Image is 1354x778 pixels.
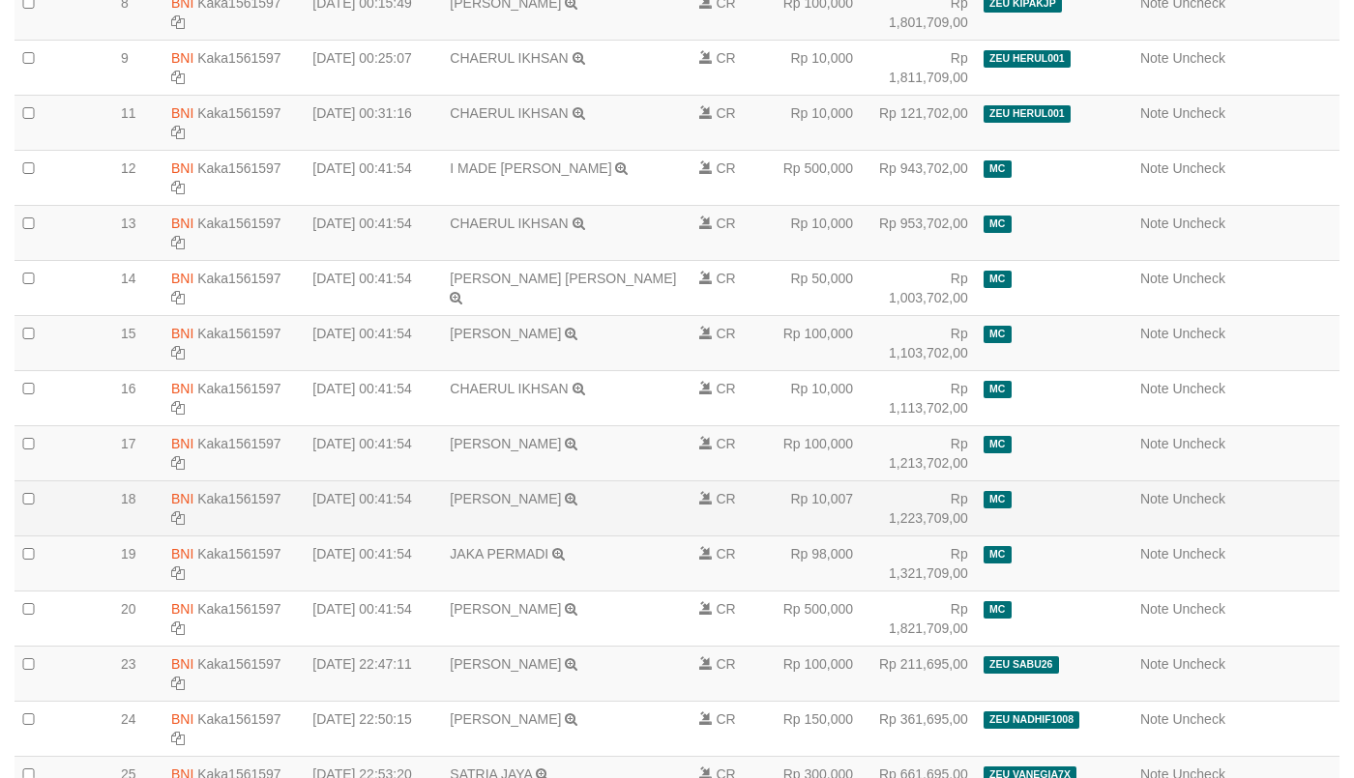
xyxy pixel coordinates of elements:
a: Kaka1561597 [197,381,280,396]
td: Rp 150,000 [759,701,862,756]
span: CR [716,326,735,341]
span: BNI [171,105,193,121]
td: Rp 121,702,00 [861,95,976,150]
span: 19 [121,546,136,562]
span: BNI [171,381,193,396]
span: 24 [121,711,136,727]
span: CR [716,491,735,506]
a: I MADE [PERSON_NAME] [450,160,611,176]
a: Copy Kaka1561597 to clipboard [171,235,185,250]
span: BNI [171,50,193,66]
a: Note [1140,160,1169,176]
span: Manually Checked by: aafBERLY [984,491,1012,507]
span: ZEU SABU26 [984,656,1059,673]
a: Kaka1561597 [197,105,280,121]
a: Note [1140,546,1169,562]
td: [DATE] 00:41:54 [305,591,442,646]
a: [PERSON_NAME] [450,601,561,617]
td: Rp 100,000 [759,646,862,701]
a: Uncheck [1172,491,1224,506]
a: Kaka1561597 [197,601,280,617]
td: Rp 1,811,709,00 [861,40,976,95]
a: [PERSON_NAME] [PERSON_NAME] [450,271,676,286]
td: [DATE] 00:41:54 [305,535,442,591]
a: Uncheck [1172,711,1224,727]
td: Rp 10,000 [759,370,862,425]
td: [DATE] 22:50:15 [305,701,442,756]
span: CR [716,656,735,672]
span: ZEU HERUL001 [984,50,1071,67]
td: Rp 943,702,00 [861,150,976,205]
td: Rp 1,103,702,00 [861,315,976,370]
a: Note [1140,491,1169,506]
span: Manually Checked by: aafBERLY [984,381,1012,397]
a: Uncheck [1172,436,1224,451]
td: [DATE] 00:41:54 [305,480,442,535]
a: [PERSON_NAME] [450,326,561,341]
span: CR [716,216,735,231]
span: 18 [121,491,136,506]
span: 12 [121,160,136,176]
td: Rp 1,223,709,00 [861,480,976,535]
a: Note [1140,105,1169,121]
a: Kaka1561597 [197,271,280,286]
span: Manually Checked by: aafBERLY [984,326,1012,342]
td: Rp 10,000 [759,205,862,260]
span: CR [716,546,735,562]
td: [DATE] 00:41:54 [305,205,442,260]
a: CHAERUL IKHSAN [450,381,568,396]
span: CR [716,271,735,286]
span: BNI [171,711,193,727]
span: BNI [171,326,193,341]
span: ZEU HERUL001 [984,105,1071,122]
a: CHAERUL IKHSAN [450,216,568,231]
td: [DATE] 00:41:54 [305,150,442,205]
td: Rp 10,000 [759,95,862,150]
span: 11 [121,105,136,121]
td: Rp 1,321,709,00 [861,535,976,591]
a: Copy Kaka1561597 to clipboard [171,455,185,471]
a: Note [1140,381,1169,396]
td: [DATE] 00:41:54 [305,370,442,425]
a: Kaka1561597 [197,711,280,727]
a: Copy Kaka1561597 to clipboard [171,620,185,636]
td: Rp 1,821,709,00 [861,591,976,646]
span: Manually Checked by: aafBERLY [984,271,1012,287]
span: 20 [121,601,136,617]
span: BNI [171,491,193,506]
span: 14 [121,271,136,286]
a: Uncheck [1172,546,1224,562]
a: Kaka1561597 [197,50,280,66]
td: [DATE] 00:25:07 [305,40,442,95]
a: Note [1140,216,1169,231]
a: Note [1140,326,1169,341]
span: Manually Checked by: aafBERLY [984,546,1012,562]
span: BNI [171,216,193,231]
a: Kaka1561597 [197,160,280,176]
a: Uncheck [1172,326,1224,341]
a: Note [1140,711,1169,727]
a: Uncheck [1172,271,1224,286]
a: Note [1140,656,1169,672]
span: 13 [121,216,136,231]
td: Rp 953,702,00 [861,205,976,260]
a: JAKA PERMADI [450,546,548,562]
td: [DATE] 00:41:54 [305,425,442,480]
a: Copy Kaka1561597 to clipboard [171,510,185,526]
a: [PERSON_NAME] [450,491,561,506]
span: BNI [171,546,193,562]
a: Note [1140,271,1169,286]
a: Copy Kaka1561597 to clipboard [171,676,185,691]
a: Uncheck [1172,601,1224,617]
a: Uncheck [1172,656,1224,672]
td: Rp 100,000 [759,425,862,480]
span: CR [716,711,735,727]
a: Kaka1561597 [197,491,280,506]
td: Rp 500,000 [759,591,862,646]
span: CR [716,105,735,121]
a: Note [1140,601,1169,617]
a: [PERSON_NAME] [450,711,561,727]
td: Rp 500,000 [759,150,862,205]
td: Rp 361,695,00 [861,701,976,756]
span: 17 [121,436,136,451]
